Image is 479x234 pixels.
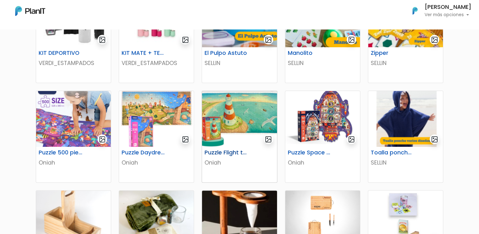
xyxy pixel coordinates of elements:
[36,91,111,183] a: gallery-light Puzzle 500 piezas Oniah
[368,91,443,183] a: gallery-light Toalla poncho varios diseños SELLIN
[182,36,189,43] img: gallery-light
[367,50,419,56] h6: Zipper
[122,159,191,167] p: Oniah
[201,50,252,56] h6: El Pulpo Astuto
[284,50,336,56] h6: Manolito
[99,136,106,143] img: gallery-light
[265,136,272,143] img: gallery-light
[371,59,440,67] p: SELLIN
[265,36,272,43] img: gallery-light
[35,50,86,56] h6: KIT DEPORTIVO
[202,91,277,183] a: gallery-light Puzzle Flight to the horizon Oniah
[285,91,360,183] a: gallery-light Puzzle Space Rocket Oniah
[285,91,360,147] img: thumb_image__64_.png
[122,59,191,67] p: VERDI_ESTAMPADOS
[36,91,111,147] img: thumb_image__53_.png
[348,136,355,143] img: gallery-light
[284,149,336,156] h6: Puzzle Space Rocket
[119,91,194,183] a: gallery-light Puzzle Daydreamer Oniah
[431,136,438,143] img: gallery-light
[425,13,471,17] p: Ver más opciones
[408,4,422,18] img: PlanIt Logo
[205,59,274,67] p: SELLIN
[368,91,443,147] img: thumb_Captura_de_pantalla_2025-08-04_104830.png
[425,4,471,10] h6: [PERSON_NAME]
[367,149,419,156] h6: Toalla poncho varios diseños
[39,59,108,67] p: VERDI_ESTAMPADOS
[99,36,106,43] img: gallery-light
[33,6,91,18] div: ¿Necesitás ayuda?
[371,159,440,167] p: SELLIN
[201,149,252,156] h6: Puzzle Flight to the horizon
[15,6,45,16] img: PlanIt Logo
[288,59,357,67] p: SELLIN
[404,3,471,19] button: PlanIt Logo [PERSON_NAME] Ver más opciones
[288,159,357,167] p: Oniah
[431,36,438,43] img: gallery-light
[182,136,189,143] img: gallery-light
[119,91,194,147] img: thumb_image__55_.png
[205,159,274,167] p: Oniah
[202,91,277,147] img: thumb_image__59_.png
[118,50,169,56] h6: KIT MATE + TERMO
[35,149,86,156] h6: Puzzle 500 piezas
[39,159,108,167] p: Oniah
[118,149,169,156] h6: Puzzle Daydreamer
[348,36,355,43] img: gallery-light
